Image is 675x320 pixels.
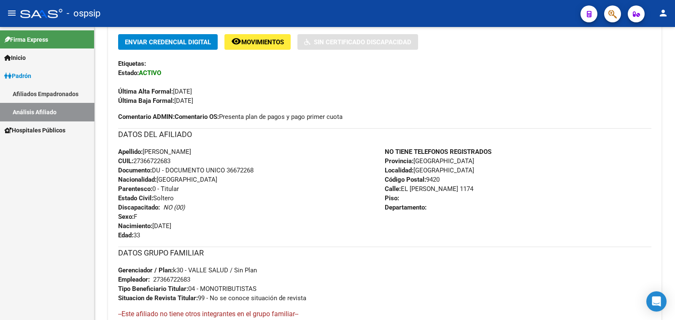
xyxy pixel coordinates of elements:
span: Soltero [118,194,174,202]
strong: Sexo: [118,213,134,221]
span: - ospsip [67,4,100,23]
span: Sin Certificado Discapacidad [314,38,411,46]
strong: Calle: [385,185,401,193]
h3: DATOS GRUPO FAMILIAR [118,247,651,259]
strong: Provincia: [385,157,413,165]
strong: Gerenciador / Plan: [118,266,173,274]
span: Inicio [4,53,26,62]
span: [GEOGRAPHIC_DATA] [385,157,474,165]
span: [PERSON_NAME] [118,148,191,156]
span: k30 - VALLE SALUD / Sin Plan [118,266,257,274]
h4: --Este afiliado no tiene otros integrantes en el grupo familiar-- [118,309,651,319]
strong: NO TIENE TELEFONOS REGISTRADOS [385,148,491,156]
span: 33 [118,231,140,239]
span: [DATE] [118,222,171,230]
mat-icon: person [658,8,668,18]
button: Movimientos [224,34,291,50]
strong: CUIL: [118,157,133,165]
span: Enviar Credencial Digital [125,38,211,46]
strong: Empleador: [118,276,150,283]
strong: Localidad: [385,167,413,174]
strong: Nacionalidad: [118,176,157,183]
div: Open Intercom Messenger [646,291,667,312]
strong: ACTIVO [139,69,161,77]
strong: Última Alta Formal: [118,88,173,95]
span: Firma Express [4,35,48,44]
span: Movimientos [241,38,284,46]
span: EL [PERSON_NAME] 1174 [385,185,473,193]
strong: Nacimiento: [118,222,152,230]
span: 04 - MONOTRIBUTISTAS [118,285,256,293]
strong: Etiquetas: [118,60,146,67]
i: NO (00) [163,204,185,211]
button: Sin Certificado Discapacidad [297,34,418,50]
strong: Estado Civil: [118,194,153,202]
span: [GEOGRAPHIC_DATA] [385,167,474,174]
span: 27366722683 [118,157,170,165]
strong: Discapacitado: [118,204,160,211]
span: [DATE] [118,88,192,95]
strong: Comentario OS: [175,113,219,121]
span: [DATE] [118,97,193,105]
strong: Código Postal: [385,176,426,183]
strong: Situacion de Revista Titular: [118,294,198,302]
span: [GEOGRAPHIC_DATA] [118,176,217,183]
mat-icon: menu [7,8,17,18]
mat-icon: remove_red_eye [231,36,241,46]
span: Presenta plan de pagos y pago primer cuota [175,112,343,121]
strong: Piso: [385,194,399,202]
span: 99 - No se conoce situación de revista [118,294,306,302]
h3: DATOS DEL AFILIADO [118,129,651,140]
span: Padrón [4,71,31,81]
strong: Comentario ADMIN: [118,113,175,121]
span: F [118,213,137,221]
strong: Documento: [118,167,152,174]
strong: Última Baja Formal: [118,97,174,105]
span: Hospitales Públicos [4,126,65,135]
div: 27366722683 [153,275,190,284]
strong: Estado: [118,69,139,77]
strong: Tipo Beneficiario Titular: [118,285,188,293]
button: Enviar Credencial Digital [118,34,218,50]
strong: Departamento: [385,204,427,211]
span: 9420 [385,176,440,183]
strong: Parentesco: [118,185,152,193]
strong: Apellido: [118,148,143,156]
span: 0 - Titular [118,185,179,193]
strong: Edad: [118,231,133,239]
span: DU - DOCUMENTO UNICO 36672268 [118,167,254,174]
